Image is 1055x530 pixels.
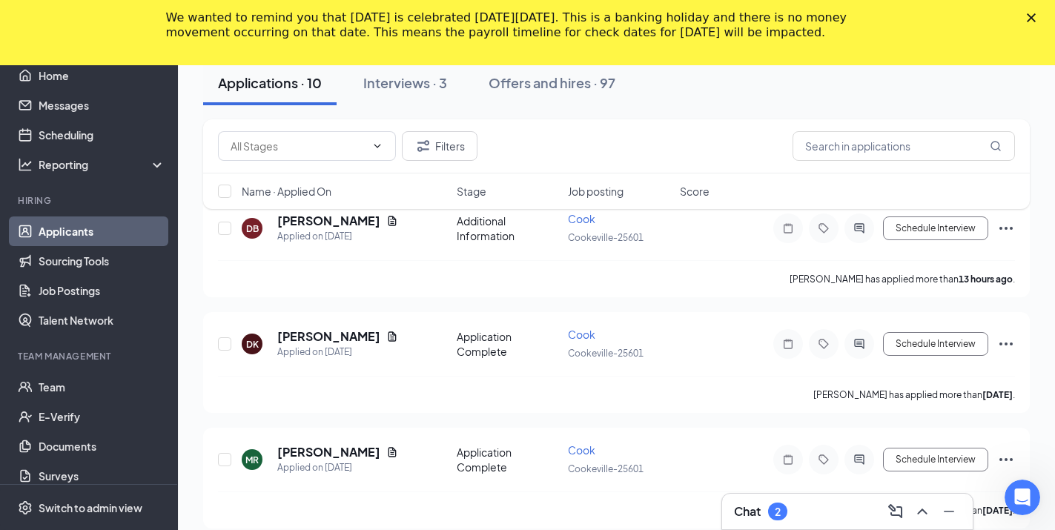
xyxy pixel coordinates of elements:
svg: Ellipses [997,335,1015,353]
svg: Settings [18,500,33,515]
div: 2 [775,506,781,518]
button: Minimize [937,500,961,523]
a: Applicants [39,216,165,246]
span: Cook [568,443,595,457]
svg: ChevronDown [371,140,383,152]
span: Cook [568,328,595,341]
span: Cookeville-25601 [568,463,644,474]
h3: Chat [734,503,761,520]
span: Score [680,184,710,199]
a: Surveys [39,461,165,491]
div: Additional Information [457,213,560,243]
b: 13 hours ago [959,274,1013,285]
div: Reporting [39,157,166,172]
div: Switch to admin view [39,500,142,515]
svg: ActiveChat [850,454,868,466]
svg: Document [386,331,398,342]
svg: Ellipses [997,219,1015,237]
div: Application Complete [457,445,560,474]
svg: Filter [414,137,432,155]
svg: ActiveChat [850,338,868,350]
span: Stage [457,184,486,199]
a: Job Postings [39,276,165,305]
span: Cookeville-25601 [568,348,644,359]
a: Documents [39,431,165,461]
button: Schedule Interview [883,216,988,240]
div: DB [246,222,259,235]
div: Close [1027,13,1042,22]
div: DK [246,338,259,351]
span: Job posting [568,184,624,199]
span: Name · Applied On [242,184,331,199]
svg: Note [779,454,797,466]
svg: Note [779,338,797,350]
div: Applied on [DATE] [277,345,398,360]
span: Cookeville-25601 [568,232,644,243]
iframe: Intercom live chat [1005,480,1040,515]
svg: Note [779,222,797,234]
div: Applied on [DATE] [277,229,398,244]
svg: Tag [815,454,833,466]
a: Scheduling [39,120,165,150]
b: [DATE] [982,505,1013,516]
h5: [PERSON_NAME] [277,444,380,460]
div: Hiring [18,194,162,207]
a: E-Verify [39,402,165,431]
a: Home [39,61,165,90]
a: Messages [39,90,165,120]
div: Applications · 10 [218,73,322,92]
p: [PERSON_NAME] has applied more than . [813,388,1015,401]
input: Search in applications [793,131,1015,161]
button: Filter Filters [402,131,477,161]
div: Team Management [18,350,162,362]
div: Application Complete [457,329,560,359]
svg: MagnifyingGlass [990,140,1002,152]
div: We wanted to remind you that [DATE] is celebrated [DATE][DATE]. This is a banking holiday and the... [166,10,866,40]
p: [PERSON_NAME] has applied more than . [790,273,1015,285]
svg: Minimize [940,503,958,520]
button: Schedule Interview [883,448,988,471]
svg: ChevronUp [913,503,931,520]
a: Team [39,372,165,402]
a: Sourcing Tools [39,246,165,276]
svg: Tag [815,338,833,350]
div: Offers and hires · 97 [489,73,615,92]
button: ChevronUp [910,500,934,523]
svg: Document [386,446,398,458]
svg: Tag [815,222,833,234]
svg: Analysis [18,157,33,172]
svg: ActiveChat [850,222,868,234]
svg: ComposeMessage [887,503,904,520]
svg: Ellipses [997,451,1015,468]
input: All Stages [231,138,366,154]
div: Applied on [DATE] [277,460,398,475]
div: Interviews · 3 [363,73,447,92]
h5: [PERSON_NAME] [277,328,380,345]
a: Talent Network [39,305,165,335]
b: [DATE] [982,389,1013,400]
div: MR [245,454,259,466]
button: ComposeMessage [884,500,907,523]
button: Schedule Interview [883,332,988,356]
